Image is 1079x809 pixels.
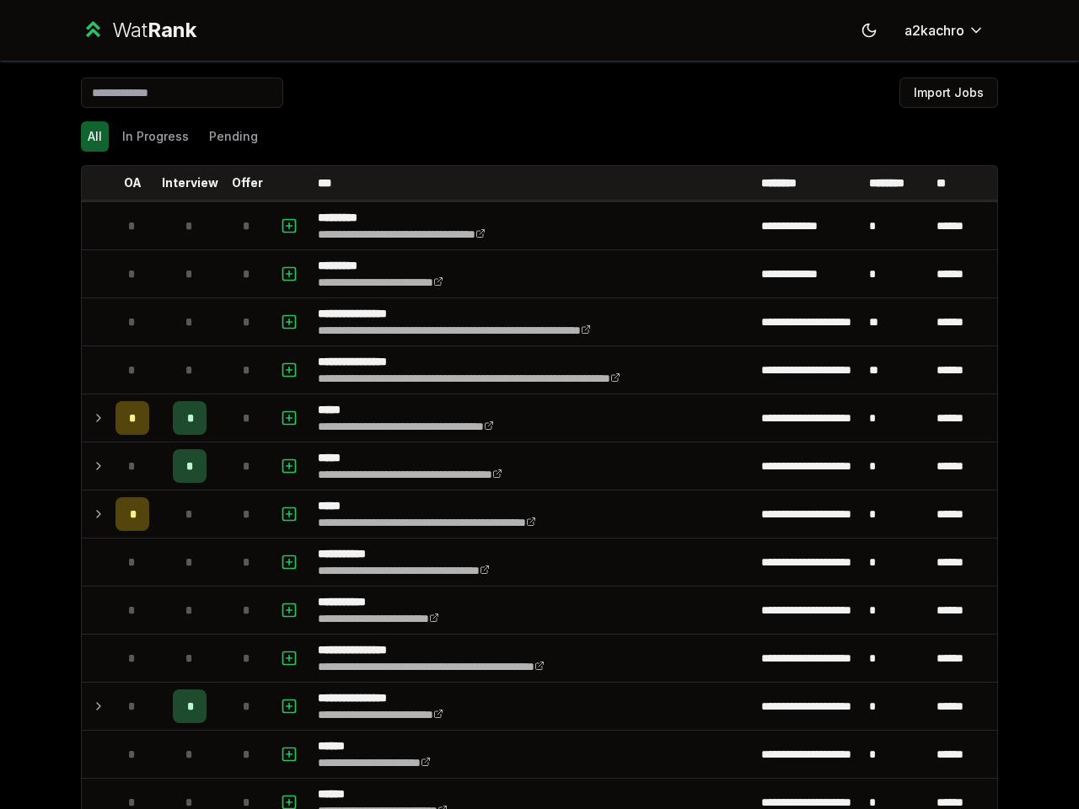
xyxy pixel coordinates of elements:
div: Wat [112,17,196,44]
button: Import Jobs [899,78,998,108]
button: a2kachro [891,15,998,46]
p: OA [124,174,142,191]
button: All [81,121,109,152]
p: Offer [232,174,263,191]
p: Interview [162,174,218,191]
span: Rank [148,18,196,42]
button: Pending [202,121,265,152]
span: a2kachro [905,20,964,40]
a: WatRank [81,17,196,44]
button: In Progress [115,121,196,152]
